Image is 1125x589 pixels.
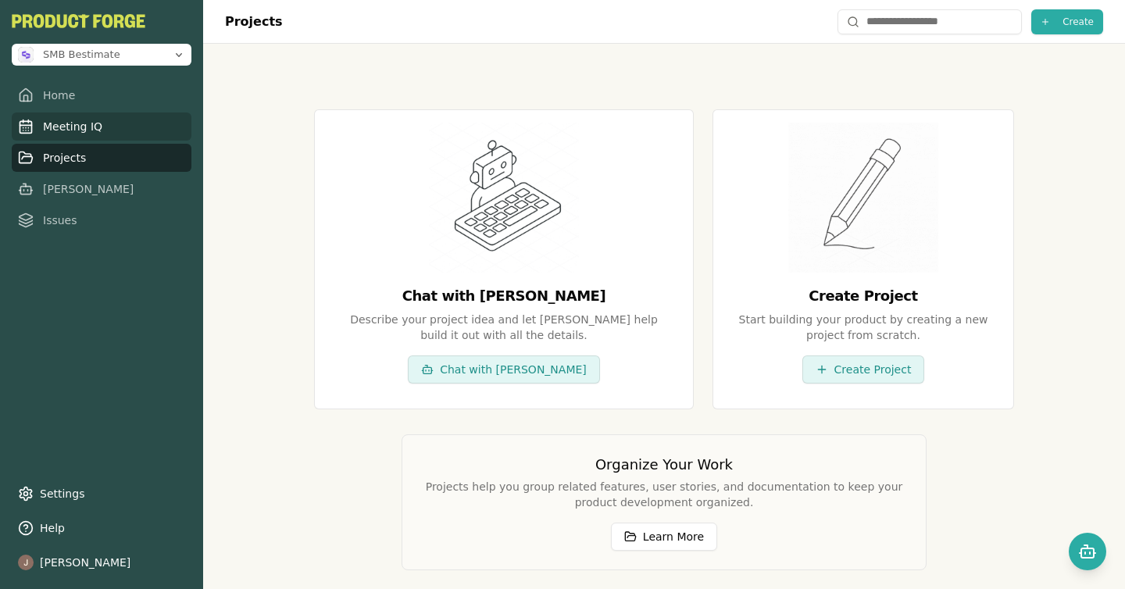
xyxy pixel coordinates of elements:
a: Meeting IQ [12,112,191,141]
div: Start building your product by creating a new project from scratch. [738,312,988,343]
h1: Projects [225,12,283,31]
a: Home [12,81,191,109]
button: Help [12,514,191,542]
a: Projects [12,144,191,172]
button: Create Project [802,355,925,384]
div: Create Project [738,285,988,307]
button: PF-Logo [12,14,145,28]
button: Learn More [611,523,717,551]
button: Create [1031,9,1103,34]
img: Product Forge [12,14,145,28]
img: Create Project [788,123,938,273]
span: Create [1062,16,1094,28]
a: Issues [12,206,191,234]
a: Settings [12,480,191,508]
img: Chat with Smith [429,123,579,273]
h3: Organize Your Work [421,454,907,476]
p: Projects help you group related features, user stories, and documentation to keep your product de... [421,479,907,510]
a: [PERSON_NAME] [12,175,191,203]
button: Chat with [PERSON_NAME] [408,355,600,384]
button: [PERSON_NAME] [12,548,191,577]
div: Chat with [PERSON_NAME] [402,285,606,307]
span: SMB Bestimate [43,48,120,62]
div: Describe your project idea and let [PERSON_NAME] help build it out with all the details. [340,312,668,343]
button: Open chat [1069,533,1106,570]
button: Open organization switcher [12,44,191,66]
img: SMB Bestimate [18,47,34,62]
img: profile [18,555,34,570]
